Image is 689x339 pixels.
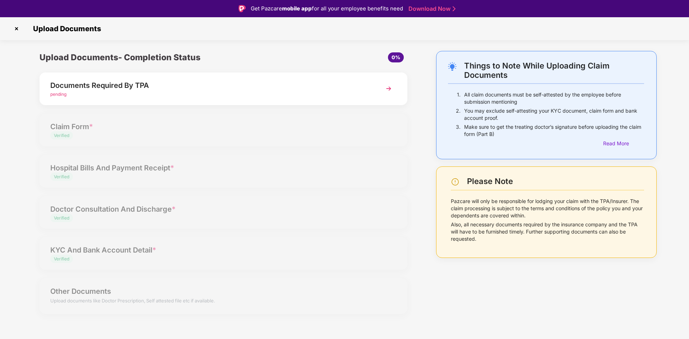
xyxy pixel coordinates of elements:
[467,176,644,186] div: Please Note
[448,62,457,71] img: svg+xml;base64,PHN2ZyB4bWxucz0iaHR0cDovL3d3dy53My5vcmcvMjAwMC9zdmciIHdpZHRoPSIyNC4wOTMiIGhlaWdodD...
[50,91,66,97] span: pending
[464,107,644,122] p: You may exclude self-attesting your KYC document, claim form and bank account proof.
[451,221,644,243] p: Also, all necessary documents required by the insurance company and the TPA will have to be furni...
[40,51,285,64] div: Upload Documents- Completion Status
[392,54,400,60] span: 0%
[464,123,644,138] p: Make sure to get the treating doctor’s signature before uploading the claim form (Part B)
[50,80,367,91] div: Documents Required By TPA
[603,140,644,147] div: Read More
[451,198,644,219] p: Pazcare will only be responsible for lodging your claim with the TPA/Insurer. The claim processin...
[464,91,644,105] p: All claim documents must be self-attested by the employee before submission mentioning
[464,61,644,80] div: Things to Note While Uploading Claim Documents
[26,24,105,33] span: Upload Documents
[239,5,246,12] img: Logo
[453,5,456,13] img: Stroke
[251,4,403,13] div: Get Pazcare for all your employee benefits need
[408,5,453,13] a: Download Now
[382,82,395,95] img: svg+xml;base64,PHN2ZyBpZD0iTmV4dCIgeG1sbnM9Imh0dHA6Ly93d3cudzMub3JnLzIwMDAvc3ZnIiB3aWR0aD0iMzYiIG...
[456,123,461,138] p: 3.
[456,107,461,122] p: 2.
[282,5,312,12] strong: mobile app
[451,178,459,186] img: svg+xml;base64,PHN2ZyBpZD0iV2FybmluZ18tXzI0eDI0IiBkYXRhLW5hbWU9Ildhcm5pbmcgLSAyNHgyNCIgeG1sbnM9Im...
[11,23,22,34] img: svg+xml;base64,PHN2ZyBpZD0iQ3Jvc3MtMzJ4MzIiIHhtbG5zPSJodHRwOi8vd3d3LnczLm9yZy8yMDAwL3N2ZyIgd2lkdG...
[457,91,461,105] p: 1.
